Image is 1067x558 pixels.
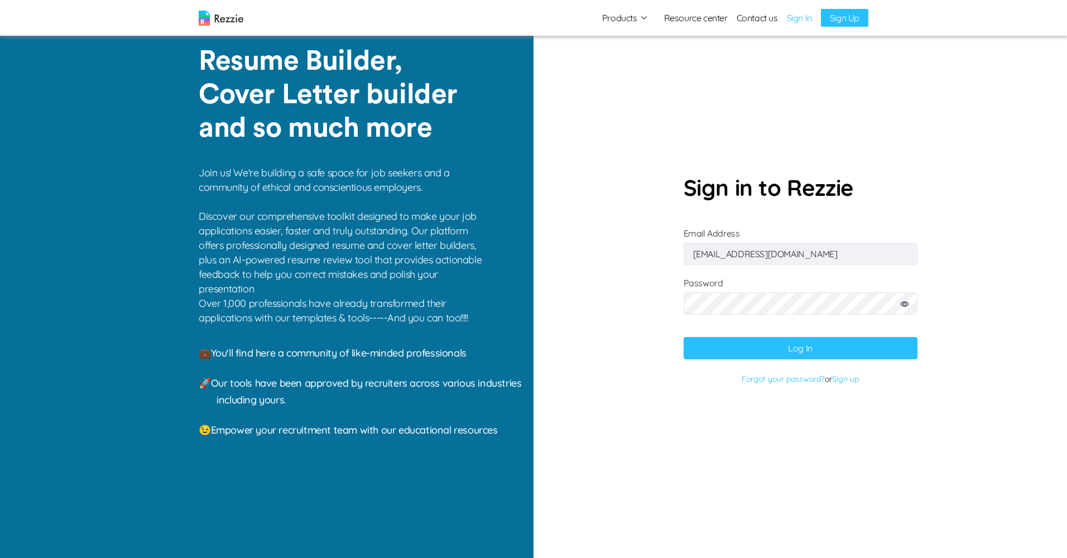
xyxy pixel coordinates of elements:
p: Sign in to Rezzie [684,171,917,204]
button: Products [602,11,648,25]
a: Sign up [832,374,859,384]
a: Contact us [737,11,778,25]
p: Join us! We're building a safe space for job seekers and a community of ethical and conscientious... [199,166,489,296]
label: Password [684,277,917,326]
a: Sign In [787,11,812,25]
p: Over 1,000 professionals have already transformed their applications with our templates & tools--... [199,296,489,325]
a: Resource center [664,11,728,25]
input: Password [684,292,917,315]
span: 🚀 Our tools have been approved by recruiters across various industries including yours. [199,377,521,406]
span: 😉 Empower your recruitment team with our educational resources [199,424,498,436]
a: Forgot your password? [742,374,825,384]
input: Email Address [684,243,917,265]
a: Sign Up [821,9,868,27]
p: or [684,371,917,387]
button: Log In [684,337,917,359]
span: 💼 You'll find here a community of like-minded professionals [199,347,467,359]
label: Email Address [684,228,917,259]
p: Resume Builder, Cover Letter builder and so much more [199,45,477,145]
img: logo [199,11,243,26]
